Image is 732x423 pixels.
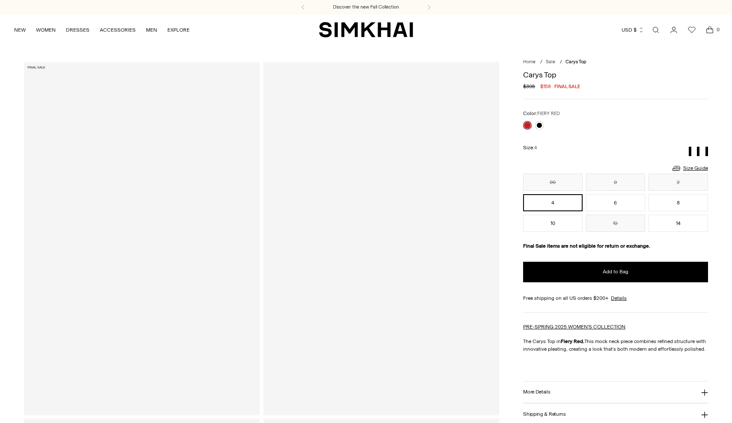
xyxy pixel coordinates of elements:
button: 2 [649,174,708,191]
strong: Final Sale items are not eligible for return or exchange. [523,243,650,249]
h3: More Details [523,389,550,395]
div: Free shipping on all US orders $200+ [523,294,708,302]
a: ACCESSORIES [100,21,136,39]
a: Carys Top [263,62,499,415]
h1: Carys Top [523,71,708,79]
a: Carys Top [24,62,260,415]
a: DRESSES [66,21,89,39]
p: The Carys Top in This mock neck piece combines refined structure with innovative pleating, creati... [523,337,708,353]
button: USD $ [622,21,644,39]
strong: Fiery Red. [561,338,584,344]
button: 12 [586,215,645,232]
button: More Details [523,382,708,403]
a: WOMEN [36,21,56,39]
span: $158 [540,83,551,90]
button: 0 [586,174,645,191]
a: PRE-SPRING 2025 WOMEN'S COLLECTION [523,324,625,330]
a: Go to the account page [665,21,682,38]
span: 0 [714,26,722,33]
a: Discover the new Fall Collection [333,4,399,11]
a: EXPLORE [167,21,190,39]
a: Open search modal [647,21,664,38]
span: Add to Bag [603,268,628,275]
button: 10 [523,215,582,232]
label: Color: [523,109,560,118]
h3: Shipping & Returns [523,411,566,417]
a: Sale [546,59,555,65]
a: SIMKHAI [319,21,413,38]
button: 14 [649,215,708,232]
a: NEW [14,21,26,39]
span: 4 [534,145,537,151]
span: FIERY RED [537,111,560,116]
a: MEN [146,21,157,39]
span: Carys Top [565,59,586,65]
a: Open cart modal [701,21,718,38]
nav: breadcrumbs [523,59,708,66]
a: Size Guide [671,163,708,174]
label: Size: [523,144,537,152]
button: 4 [523,194,582,211]
div: / [560,59,562,66]
a: Home [523,59,536,65]
s: $395 [523,83,535,90]
a: Details [611,294,627,302]
a: Wishlist [683,21,700,38]
button: 00 [523,174,582,191]
button: 6 [586,194,645,211]
button: Add to Bag [523,262,708,282]
button: 8 [649,194,708,211]
div: / [540,59,542,66]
